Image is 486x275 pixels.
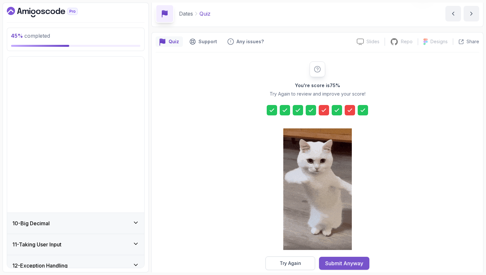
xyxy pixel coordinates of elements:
[156,36,183,47] button: quiz button
[7,213,144,234] button: 10-Big Decimal
[325,259,363,267] div: Submit Anyway
[224,36,268,47] button: Feedback button
[12,262,68,269] h3: 12 - Exception Handling
[319,257,369,270] button: Submit Anyway
[295,82,340,89] h2: You're score is 75 %
[169,38,179,45] p: Quiz
[179,10,193,18] p: Dates
[7,234,144,255] button: 11-Taking User Input
[453,38,479,45] button: Share
[265,256,315,270] button: Try Again
[430,38,448,45] p: Designs
[199,10,211,18] p: Quiz
[366,38,379,45] p: Slides
[467,38,479,45] p: Share
[280,260,301,267] div: Try Again
[11,33,23,39] span: 45 %
[12,241,61,248] h3: 11 - Taking User Input
[198,38,217,45] p: Support
[237,38,264,45] p: Any issues?
[270,91,365,97] p: Try Again to review and improve your score!
[185,36,221,47] button: Support button
[401,38,413,45] p: Repo
[464,6,479,21] button: next content
[12,219,50,227] h3: 10 - Big Decimal
[283,128,352,250] img: cool-cat
[11,33,50,39] span: completed
[445,6,461,21] button: previous content
[7,7,93,17] a: Dashboard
